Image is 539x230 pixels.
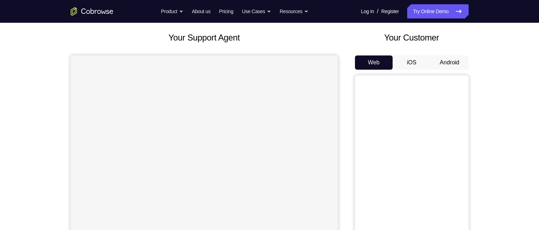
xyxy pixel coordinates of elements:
button: iOS [393,55,431,70]
button: Use Cases [242,4,271,18]
h2: Your Support Agent [71,31,338,44]
button: Product [161,4,183,18]
h2: Your Customer [355,31,469,44]
button: Resources [280,4,308,18]
button: Web [355,55,393,70]
a: Register [381,4,399,18]
a: About us [192,4,210,18]
a: Log In [361,4,374,18]
span: / [377,7,378,16]
a: Pricing [219,4,233,18]
button: Android [431,55,469,70]
a: Go to the home page [71,7,113,16]
a: Try Online Demo [407,4,468,18]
